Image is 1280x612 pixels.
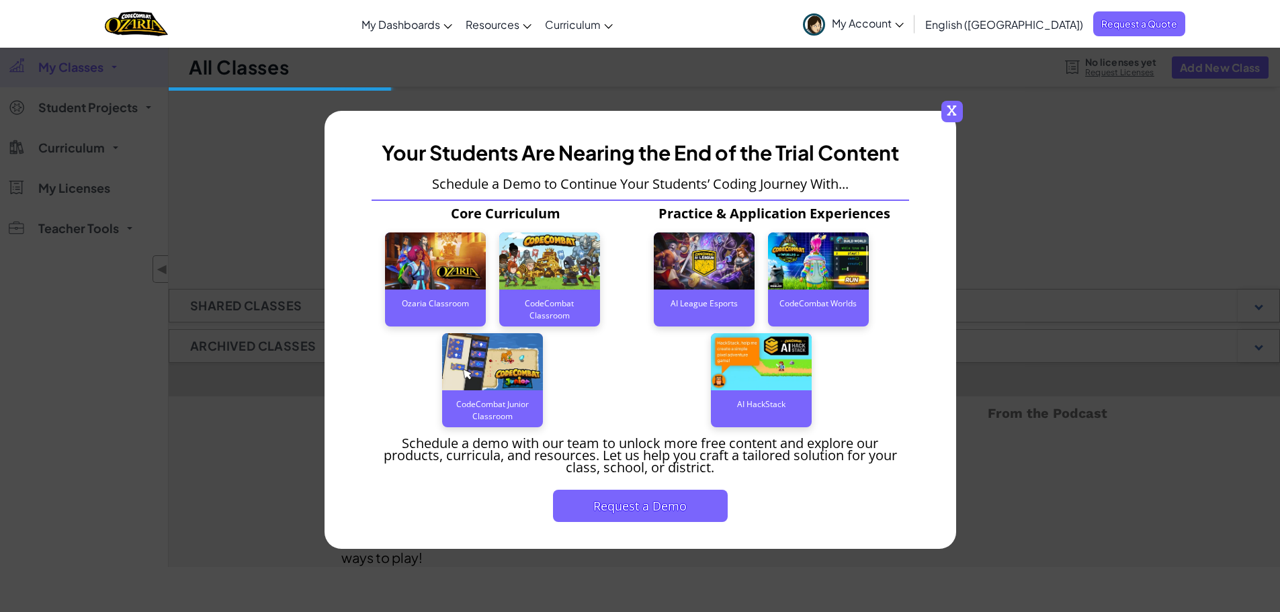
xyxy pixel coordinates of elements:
img: CodeCombat Junior [442,333,543,390]
img: AI League [654,232,755,290]
img: avatar [803,13,825,36]
a: My Dashboards [355,6,459,42]
img: Ozaria [385,232,486,290]
img: CodeCombat World [768,232,869,290]
div: CodeCombat Classroom [499,290,600,316]
div: Ozaria Classroom [385,290,486,316]
span: Curriculum [545,17,601,32]
span: Resources [466,17,519,32]
a: Resources [459,6,538,42]
span: My Dashboards [361,17,440,32]
span: x [941,101,963,122]
button: Request a Demo [553,490,728,522]
a: Ozaria by CodeCombat logo [105,10,167,38]
a: English ([GEOGRAPHIC_DATA]) [919,6,1090,42]
a: Request a Quote [1093,11,1185,36]
span: My Account [832,16,904,30]
h3: Your Students Are Nearing the End of the Trial Content [382,138,899,168]
img: AI Hackstack [711,333,812,390]
img: Home [105,10,167,38]
img: CodeCombat [499,232,600,290]
p: Schedule a Demo to Continue Your Students’ Coding Journey With... [432,178,849,190]
div: AI League Esports [654,290,755,316]
p: Core Curriculum [372,208,640,220]
span: English ([GEOGRAPHIC_DATA]) [925,17,1083,32]
p: Practice & Application Experiences [640,208,909,220]
div: CodeCombat Junior Classroom [442,390,543,417]
div: AI HackStack [711,390,812,417]
p: Schedule a demo with our team to unlock more free content and explore our products, curricula, ​a... [372,437,909,474]
a: My Account [796,3,910,45]
a: Curriculum [538,6,620,42]
div: CodeCombat Worlds [768,290,869,316]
